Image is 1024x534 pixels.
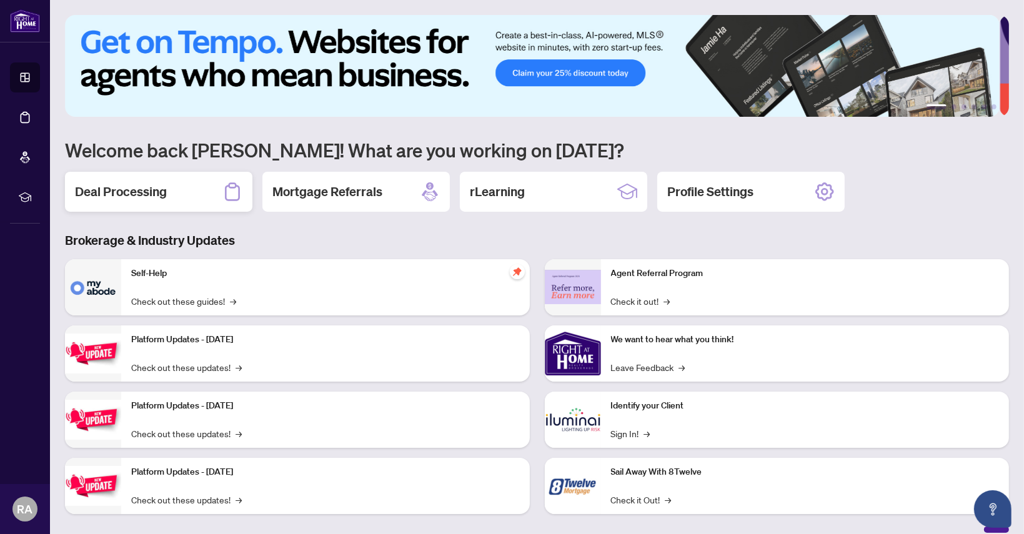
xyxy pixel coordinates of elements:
[665,493,672,507] span: →
[17,500,33,518] span: RA
[65,15,1000,117] img: Slide 0
[65,334,121,373] img: Platform Updates - July 21, 2025
[131,493,242,507] a: Check out these updates!→
[272,183,382,200] h2: Mortgage Referrals
[611,465,1000,479] p: Sail Away With 8Twelve
[131,399,520,413] p: Platform Updates - [DATE]
[510,264,525,279] span: pushpin
[65,466,121,505] img: Platform Updates - June 23, 2025
[65,259,121,315] img: Self-Help
[664,294,670,308] span: →
[972,104,977,109] button: 4
[545,392,601,448] img: Identify your Client
[230,294,236,308] span: →
[65,400,121,439] img: Platform Updates - July 8, 2025
[131,427,242,440] a: Check out these updates!→
[611,399,1000,413] p: Identify your Client
[611,294,670,308] a: Check it out!→
[679,360,685,374] span: →
[131,294,236,308] a: Check out these guides!→
[974,490,1012,528] button: Open asap
[992,104,997,109] button: 6
[927,104,947,109] button: 1
[10,9,40,32] img: logo
[470,183,525,200] h2: rLearning
[131,333,520,347] p: Platform Updates - [DATE]
[65,138,1009,162] h1: Welcome back [PERSON_NAME]! What are you working on [DATE]?
[962,104,967,109] button: 3
[131,360,242,374] a: Check out these updates!→
[131,267,520,280] p: Self-Help
[545,325,601,382] img: We want to hear what you think!
[236,493,242,507] span: →
[611,333,1000,347] p: We want to hear what you think!
[545,458,601,514] img: Sail Away With 8Twelve
[952,104,957,109] button: 2
[236,427,242,440] span: →
[644,427,650,440] span: →
[611,427,650,440] a: Sign In!→
[75,183,167,200] h2: Deal Processing
[65,232,1009,249] h3: Brokerage & Industry Updates
[545,270,601,304] img: Agent Referral Program
[131,465,520,479] p: Platform Updates - [DATE]
[236,360,242,374] span: →
[611,267,1000,280] p: Agent Referral Program
[611,360,685,374] a: Leave Feedback→
[611,493,672,507] a: Check it Out!→
[982,104,987,109] button: 5
[667,183,753,200] h2: Profile Settings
